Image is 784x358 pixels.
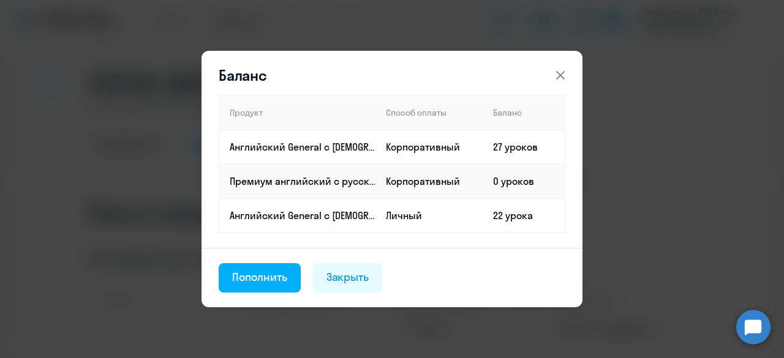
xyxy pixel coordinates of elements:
[376,198,483,233] td: Личный
[326,269,369,285] div: Закрыть
[230,174,375,188] p: Премиум английский с русскоговорящим преподавателем
[219,95,376,130] th: Продукт
[376,95,483,130] th: Способ оплаты
[376,164,483,198] td: Корпоративный
[483,95,565,130] th: Баланс
[232,269,287,285] div: Пополнить
[219,263,301,293] button: Пополнить
[483,130,565,164] td: 27 уроков
[483,164,565,198] td: 0 уроков
[230,209,375,222] p: Английский General с [DEMOGRAPHIC_DATA] преподавателем
[202,65,582,85] header: Баланс
[483,198,565,233] td: 22 урока
[313,263,383,293] button: Закрыть
[376,130,483,164] td: Корпоративный
[230,140,375,154] p: Английский General с [DEMOGRAPHIC_DATA] преподавателем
